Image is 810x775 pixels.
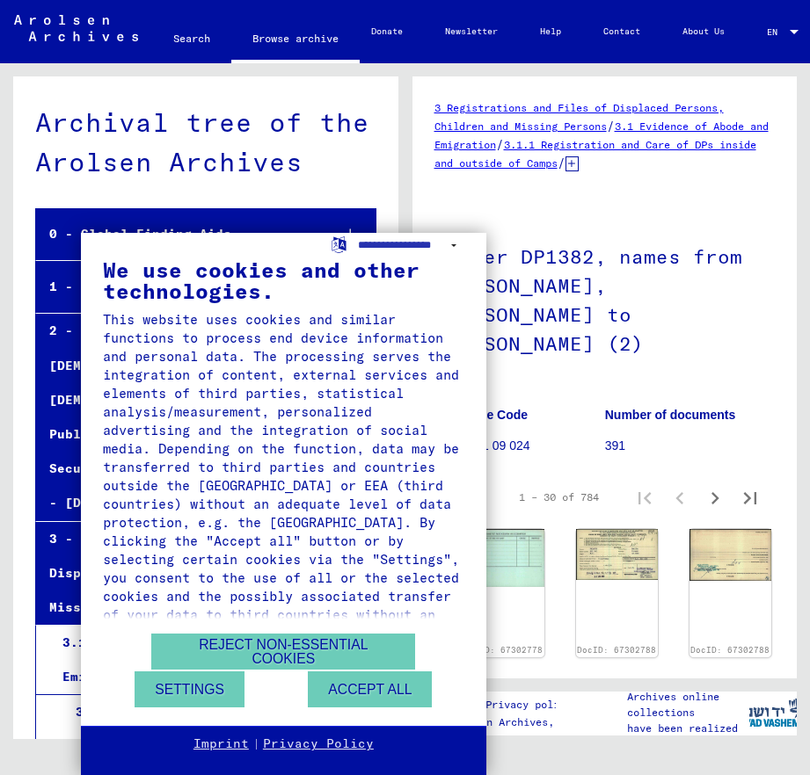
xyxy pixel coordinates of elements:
[103,310,464,642] div: This website uses cookies and similar functions to process end device information and personal da...
[151,634,415,670] button: Reject non-essential cookies
[103,259,464,301] div: We use cookies and other technologies.
[135,671,244,707] button: Settings
[263,735,374,753] a: Privacy Policy
[308,671,432,707] button: Accept all
[193,735,249,753] a: Imprint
